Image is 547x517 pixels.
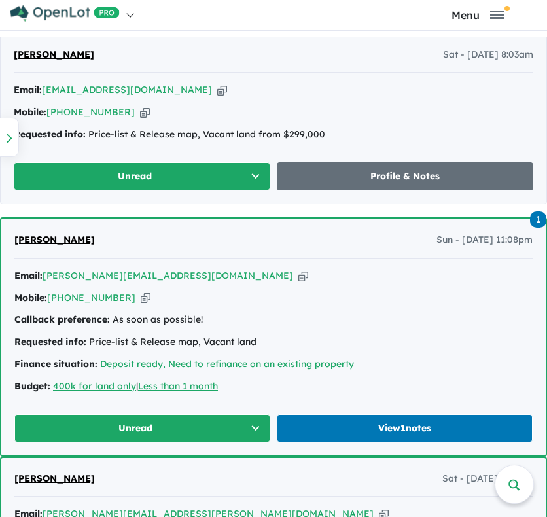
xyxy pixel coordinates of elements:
[412,9,544,21] button: Toggle navigation
[46,106,135,118] a: [PHONE_NUMBER]
[217,83,227,97] button: Copy
[53,380,136,392] a: 400k for land only
[14,128,86,140] strong: Requested info:
[100,358,354,370] a: Deposit ready, Need to refinance on an existing property
[14,84,42,96] strong: Email:
[10,5,120,22] img: Openlot PRO Logo White
[14,234,95,245] span: [PERSON_NAME]
[530,210,546,228] a: 1
[442,471,533,487] span: Sat - [DATE] 9:14am
[14,472,95,484] span: [PERSON_NAME]
[277,414,533,442] a: View1notes
[14,313,110,325] strong: Callback preference:
[14,358,97,370] strong: Finance situation:
[47,292,135,304] a: [PHONE_NUMBER]
[42,84,212,96] a: [EMAIL_ADDRESS][DOMAIN_NAME]
[277,162,533,190] a: Profile & Notes
[14,336,86,348] strong: Requested info:
[14,414,270,442] button: Unread
[14,48,94,60] span: [PERSON_NAME]
[14,292,47,304] strong: Mobile:
[298,269,308,283] button: Copy
[14,47,94,63] a: [PERSON_NAME]
[140,105,150,119] button: Copy
[530,211,546,228] span: 1
[14,471,95,487] a: [PERSON_NAME]
[436,232,533,248] span: Sun - [DATE] 11:08pm
[14,379,533,395] div: |
[43,270,293,281] a: [PERSON_NAME][EMAIL_ADDRESS][DOMAIN_NAME]
[141,291,150,305] button: Copy
[14,312,533,328] div: As soon as possible!
[14,380,50,392] strong: Budget:
[443,47,533,63] span: Sat - [DATE] 8:03am
[138,380,218,392] a: Less than 1 month
[14,334,533,350] div: Price-list & Release map, Vacant land
[14,162,270,190] button: Unread
[14,270,43,281] strong: Email:
[14,127,533,143] div: Price-list & Release map, Vacant land from $299,000
[14,106,46,118] strong: Mobile:
[14,232,95,248] a: [PERSON_NAME]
